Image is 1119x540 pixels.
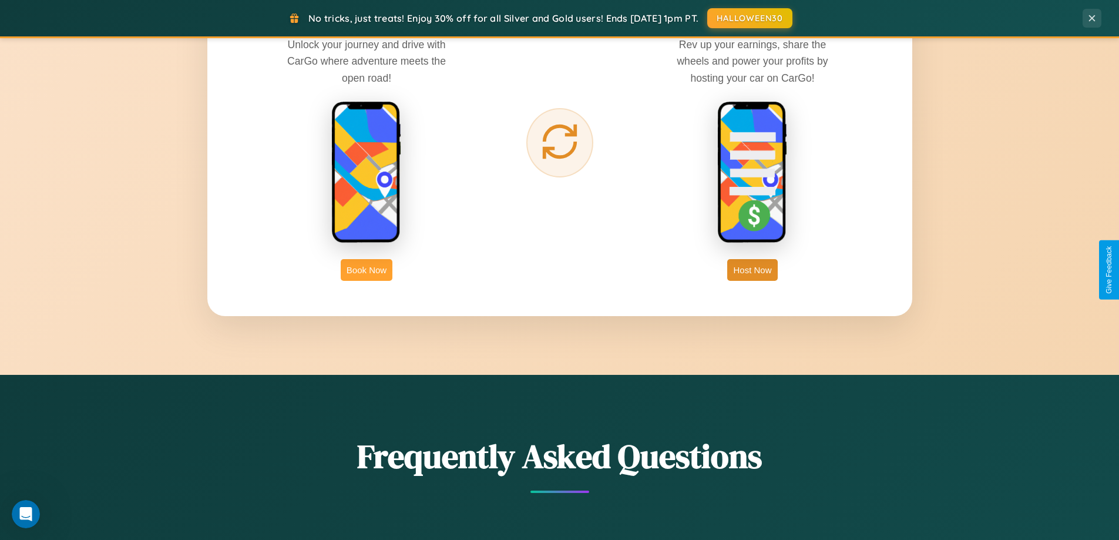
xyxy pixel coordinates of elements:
span: No tricks, just treats! Enjoy 30% off for all Silver and Gold users! Ends [DATE] 1pm PT. [308,12,698,24]
button: HALLOWEEN30 [707,8,792,28]
iframe: Intercom live chat [12,500,40,528]
img: host phone [717,101,788,244]
button: Book Now [341,259,392,281]
img: rent phone [331,101,402,244]
p: Rev up your earnings, share the wheels and power your profits by hosting your car on CarGo! [664,36,841,86]
button: Host Now [727,259,777,281]
h2: Frequently Asked Questions [207,434,912,479]
div: Give Feedback [1105,246,1113,294]
p: Unlock your journey and drive with CarGo where adventure meets the open road! [278,36,455,86]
